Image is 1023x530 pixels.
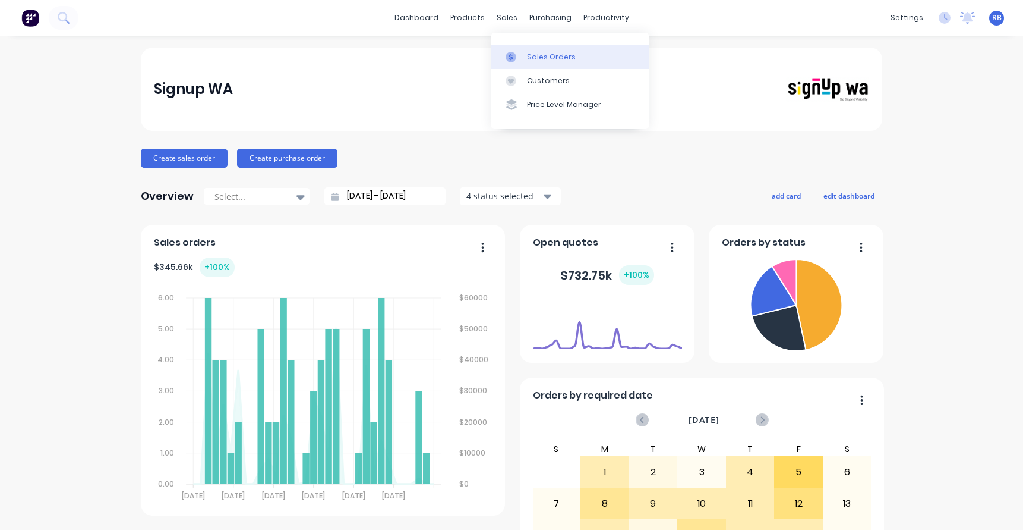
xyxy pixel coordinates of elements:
[764,188,809,203] button: add card
[154,258,235,277] div: $ 345.66k
[722,236,806,250] span: Orders by status
[159,385,174,396] tspan: 3.00
[630,489,677,519] div: 9
[21,9,39,27] img: Factory
[491,69,649,93] a: Customers
[389,9,444,27] a: dashboard
[141,149,228,168] button: Create sales order
[992,12,1002,23] span: RB
[689,413,719,426] span: [DATE]
[460,385,488,396] tspan: $30000
[786,77,869,102] img: Signup WA
[816,188,882,203] button: edit dashboard
[158,293,174,303] tspan: 6.00
[141,184,194,208] div: Overview
[159,417,174,427] tspan: 2.00
[727,457,774,487] div: 4
[237,149,337,168] button: Create purchase order
[775,457,822,487] div: 5
[630,457,677,487] div: 2
[580,442,629,456] div: M
[727,489,774,519] div: 11
[460,293,488,303] tspan: $60000
[491,93,649,117] a: Price Level Manager
[677,442,726,456] div: W
[885,9,929,27] div: settings
[560,265,654,285] div: $ 732.75k
[823,457,871,487] div: 6
[158,479,174,489] tspan: 0.00
[775,489,822,519] div: 12
[460,479,469,489] tspan: $0
[527,99,601,110] div: Price Level Manager
[823,442,872,456] div: S
[533,236,598,250] span: Open quotes
[774,442,823,456] div: F
[154,77,233,101] div: Signup WA
[157,355,174,365] tspan: 4.00
[342,491,365,501] tspan: [DATE]
[460,324,488,334] tspan: $50000
[262,491,285,501] tspan: [DATE]
[222,491,245,501] tspan: [DATE]
[619,265,654,285] div: + 100 %
[160,448,174,458] tspan: 1.00
[823,489,871,519] div: 13
[527,52,576,62] div: Sales Orders
[523,9,577,27] div: purchasing
[460,417,488,427] tspan: $20000
[382,491,405,501] tspan: [DATE]
[491,45,649,68] a: Sales Orders
[302,491,325,501] tspan: [DATE]
[200,258,235,277] div: + 100 %
[444,9,491,27] div: products
[491,9,523,27] div: sales
[460,355,489,365] tspan: $40000
[158,324,174,334] tspan: 5.00
[577,9,635,27] div: productivity
[726,442,775,456] div: T
[532,442,581,456] div: S
[181,491,204,501] tspan: [DATE]
[533,489,580,519] div: 7
[466,190,541,202] div: 4 status selected
[629,442,678,456] div: T
[460,448,486,458] tspan: $10000
[581,457,629,487] div: 1
[527,76,570,86] div: Customers
[581,489,629,519] div: 8
[678,489,725,519] div: 10
[460,187,561,205] button: 4 status selected
[154,236,216,250] span: Sales orders
[678,457,725,487] div: 3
